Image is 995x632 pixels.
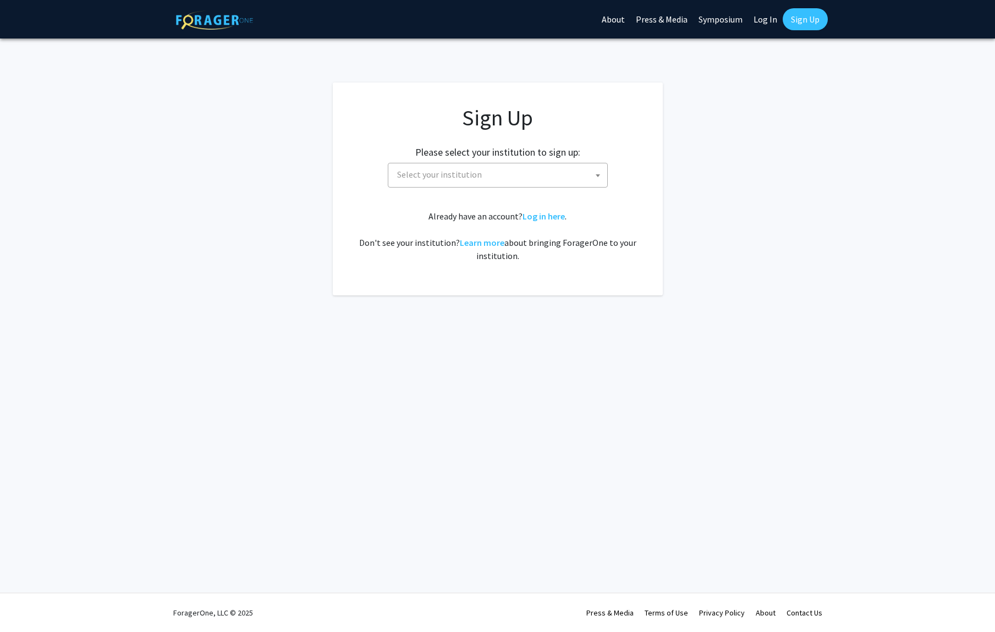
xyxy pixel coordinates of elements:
[176,10,253,30] img: ForagerOne Logo
[388,163,608,188] span: Select your institution
[460,237,504,248] a: Learn more about bringing ForagerOne to your institution
[355,105,641,131] h1: Sign Up
[523,211,565,222] a: Log in here
[173,593,253,632] div: ForagerOne, LLC © 2025
[586,608,634,618] a: Press & Media
[645,608,688,618] a: Terms of Use
[355,210,641,262] div: Already have an account? . Don't see your institution? about bringing ForagerOne to your institut...
[756,608,776,618] a: About
[415,146,580,158] h2: Please select your institution to sign up:
[787,608,822,618] a: Contact Us
[699,608,745,618] a: Privacy Policy
[783,8,828,30] a: Sign Up
[393,163,607,186] span: Select your institution
[397,169,482,180] span: Select your institution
